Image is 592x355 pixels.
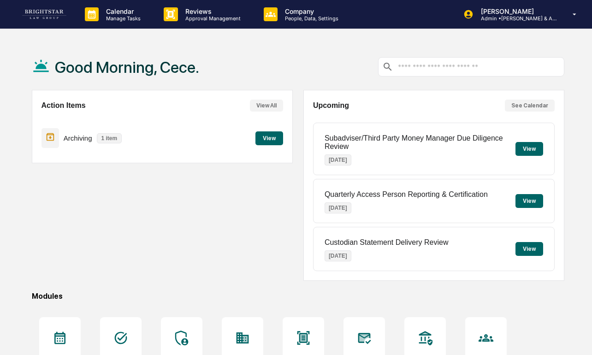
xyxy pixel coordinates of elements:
[55,58,199,77] h1: Good Morning, Cece.
[515,194,543,208] button: View
[325,190,488,199] p: Quarterly Access Person Reporting & Certification
[250,100,283,112] button: View All
[325,250,351,261] p: [DATE]
[255,131,283,145] button: View
[22,10,66,19] img: logo
[515,242,543,256] button: View
[325,238,449,247] p: Custodian Statement Delivery Review
[313,101,349,110] h2: Upcoming
[97,133,122,143] p: 1 item
[32,292,565,301] div: Modules
[41,101,86,110] h2: Action Items
[515,142,543,156] button: View
[474,15,559,22] p: Admin • [PERSON_NAME] & Associates
[474,7,559,15] p: [PERSON_NAME]
[325,134,515,151] p: Subadviser/Third Party Money Manager Due Diligence Review
[325,154,351,166] p: [DATE]
[325,202,351,213] p: [DATE]
[255,133,283,142] a: View
[178,15,245,22] p: Approval Management
[505,100,555,112] button: See Calendar
[178,7,245,15] p: Reviews
[278,7,343,15] p: Company
[99,7,145,15] p: Calendar
[99,15,145,22] p: Manage Tasks
[64,134,92,142] p: Archiving
[278,15,343,22] p: People, Data, Settings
